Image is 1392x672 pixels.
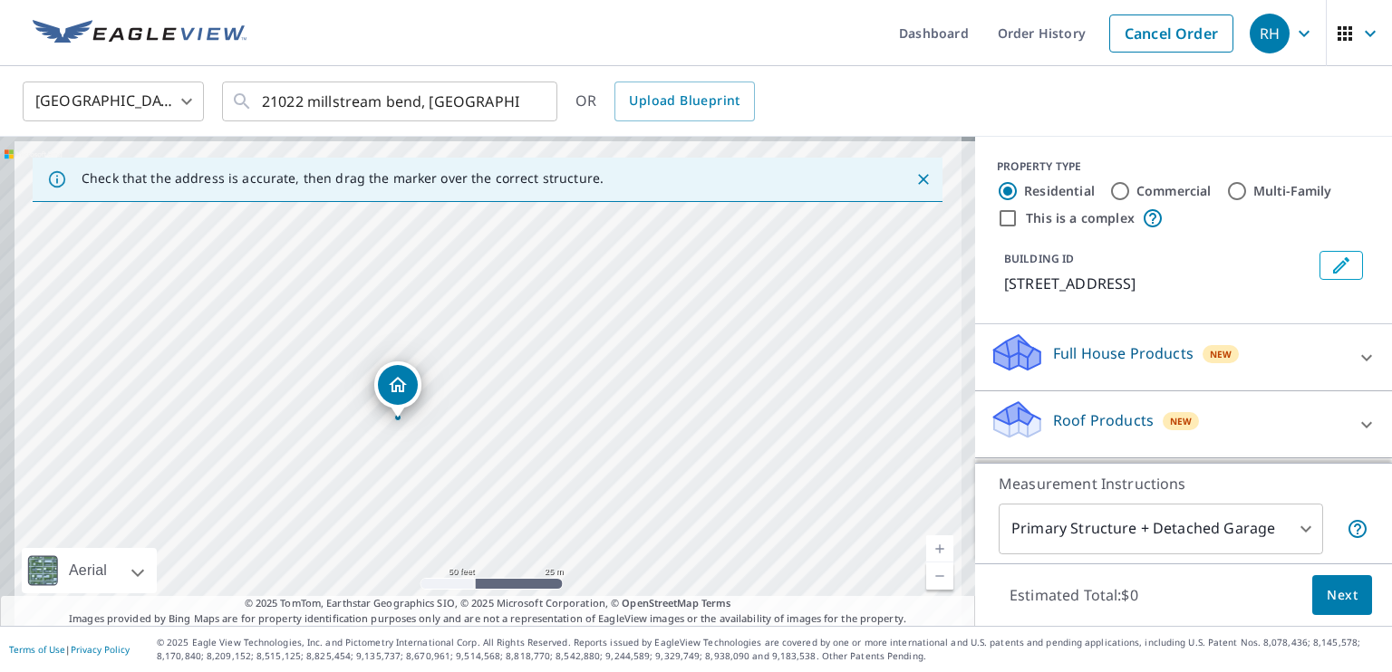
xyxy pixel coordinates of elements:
div: Full House ProductsNew [990,331,1377,383]
div: [GEOGRAPHIC_DATA] [23,76,204,127]
span: Next [1327,584,1358,607]
label: Residential [1024,182,1095,200]
span: New [1170,414,1193,428]
span: Upload Blueprint [629,90,739,112]
label: This is a complex [1026,209,1135,227]
p: BUILDING ID [1004,251,1074,266]
div: Roof ProductsNew [990,398,1377,450]
a: OpenStreetMap [622,596,698,610]
div: PROPERTY TYPE [997,158,1370,175]
label: Commercial [1136,182,1212,200]
a: Terms [701,596,731,610]
p: Measurement Instructions [999,473,1368,494]
a: Upload Blueprint [614,82,754,121]
p: [STREET_ADDRESS] [1004,273,1312,294]
p: © 2025 Eagle View Technologies, Inc. and Pictometry International Corp. All Rights Reserved. Repo... [157,636,1383,663]
a: Privacy Policy [71,643,130,656]
input: Search by address or latitude-longitude [262,76,520,127]
label: Multi-Family [1253,182,1332,200]
a: Terms of Use [9,643,65,656]
p: Roof Products [1053,409,1154,431]
a: Cancel Order [1109,14,1233,53]
p: Check that the address is accurate, then drag the marker over the correct structure. [82,170,604,187]
span: New [1210,347,1232,361]
img: EV Logo [33,20,246,47]
span: © 2025 TomTom, Earthstar Geographics SIO, © 2025 Microsoft Corporation, © [245,596,731,611]
div: OR [575,82,755,121]
span: Your report will include the primary structure and a detached garage if one exists. [1347,518,1368,540]
button: Close [912,168,935,191]
a: Current Level 19, Zoom Out [926,562,953,590]
div: Aerial [22,548,157,593]
div: Aerial [63,548,112,593]
button: Edit building 1 [1319,251,1363,280]
p: | [9,644,130,655]
p: Estimated Total: $0 [995,575,1153,615]
div: Dropped pin, building 1, Residential property, 21022 Millstream Bnd San Antonio, TX 78266 [374,361,421,418]
button: Next [1312,575,1372,616]
div: RH [1250,14,1290,53]
a: Current Level 19, Zoom In [926,535,953,562]
p: Full House Products [1053,342,1194,364]
div: Primary Structure + Detached Garage [999,504,1323,554]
